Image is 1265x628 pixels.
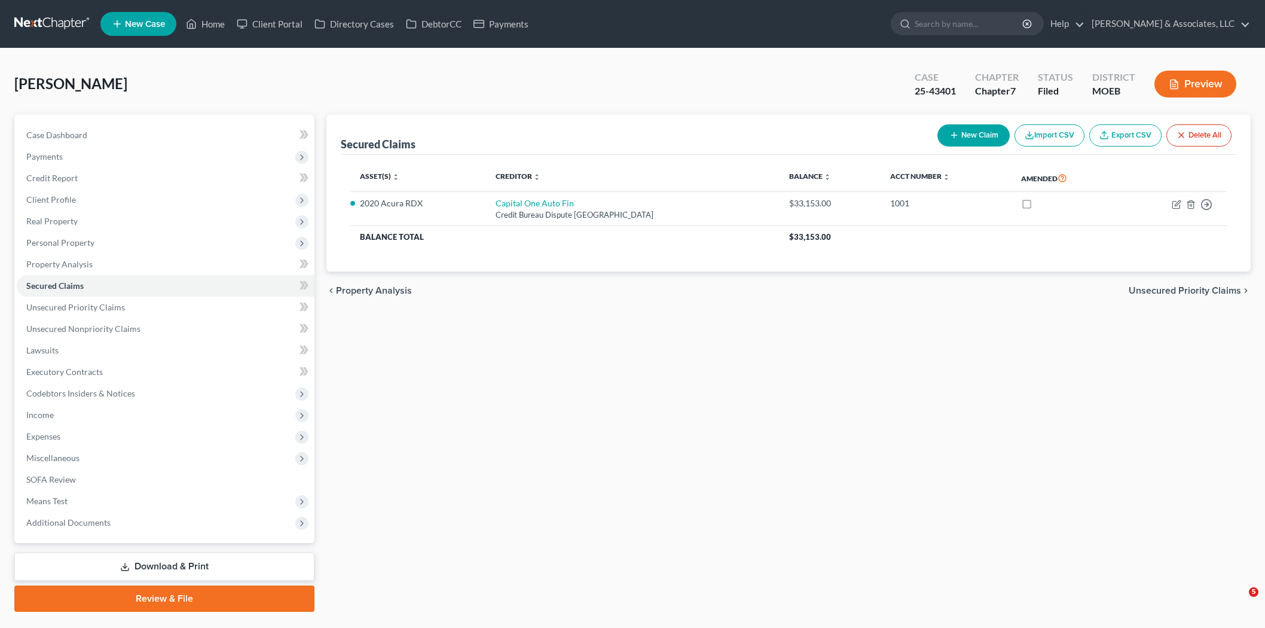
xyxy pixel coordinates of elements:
span: Client Profile [26,194,76,205]
i: unfold_more [824,173,831,181]
span: Real Property [26,216,78,226]
a: Client Portal [231,13,308,35]
span: Income [26,410,54,420]
div: Filed [1038,84,1073,98]
i: unfold_more [533,173,540,181]
span: Property Analysis [336,286,412,295]
a: Review & File [14,586,314,612]
a: Lawsuits [17,340,314,361]
a: Help [1044,13,1084,35]
li: 2020 Acura RDX [360,197,476,209]
span: Lawsuits [26,345,59,355]
a: Secured Claims [17,275,314,297]
div: Credit Bureau Dispute [GEOGRAPHIC_DATA] [496,209,770,221]
button: Delete All [1166,124,1232,147]
span: SOFA Review [26,474,76,484]
span: Codebtors Insiders & Notices [26,388,135,398]
a: Export CSV [1089,124,1162,147]
span: 7 [1010,85,1016,96]
div: District [1092,71,1135,84]
a: Directory Cases [308,13,400,35]
iframe: Intercom live chat [1224,587,1253,616]
a: Executory Contracts [17,361,314,383]
input: Search by name... [915,13,1024,35]
a: Capital One Auto Fin [496,198,574,208]
span: Means Test [26,496,68,506]
a: Case Dashboard [17,124,314,146]
a: Credit Report [17,167,314,189]
a: Creditor unfold_more [496,172,540,181]
a: Home [180,13,231,35]
a: Balance unfold_more [789,172,831,181]
a: Download & Print [14,553,314,581]
i: chevron_right [1241,286,1251,295]
i: chevron_left [326,286,336,295]
span: Case Dashboard [26,130,87,140]
div: $33,153.00 [789,197,871,209]
a: SOFA Review [17,469,314,490]
span: Secured Claims [26,281,84,291]
div: Status [1038,71,1073,84]
span: Unsecured Priority Claims [1129,286,1241,295]
a: Acct Number unfold_more [890,172,950,181]
span: Additional Documents [26,517,111,528]
span: $33,153.00 [789,232,831,242]
a: Unsecured Nonpriority Claims [17,318,314,340]
span: [PERSON_NAME] [14,75,127,92]
a: Property Analysis [17,254,314,275]
a: [PERSON_NAME] & Associates, LLC [1086,13,1250,35]
div: Chapter [975,84,1019,98]
a: Unsecured Priority Claims [17,297,314,318]
span: Credit Report [26,173,78,183]
th: Amended [1012,164,1120,192]
span: Unsecured Priority Claims [26,302,125,312]
div: 1001 [890,197,1002,209]
a: DebtorCC [400,13,467,35]
a: Asset(s) unfold_more [360,172,399,181]
span: Property Analysis [26,259,93,269]
button: Import CSV [1015,124,1084,147]
div: Case [915,71,956,84]
span: 5 [1249,587,1258,597]
span: Expenses [26,431,60,441]
span: Miscellaneous [26,453,80,463]
span: Executory Contracts [26,367,103,377]
div: Chapter [975,71,1019,84]
button: Unsecured Priority Claims chevron_right [1129,286,1251,295]
th: Balance Total [350,226,780,248]
span: Payments [26,151,63,161]
span: Personal Property [26,237,94,248]
i: unfold_more [392,173,399,181]
span: Unsecured Nonpriority Claims [26,324,140,334]
div: Secured Claims [341,137,415,151]
button: chevron_left Property Analysis [326,286,412,295]
i: unfold_more [943,173,950,181]
span: New Case [125,20,165,29]
div: MOEB [1092,84,1135,98]
button: New Claim [937,124,1010,147]
div: 25-43401 [915,84,956,98]
a: Payments [467,13,534,35]
button: Preview [1154,71,1236,97]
